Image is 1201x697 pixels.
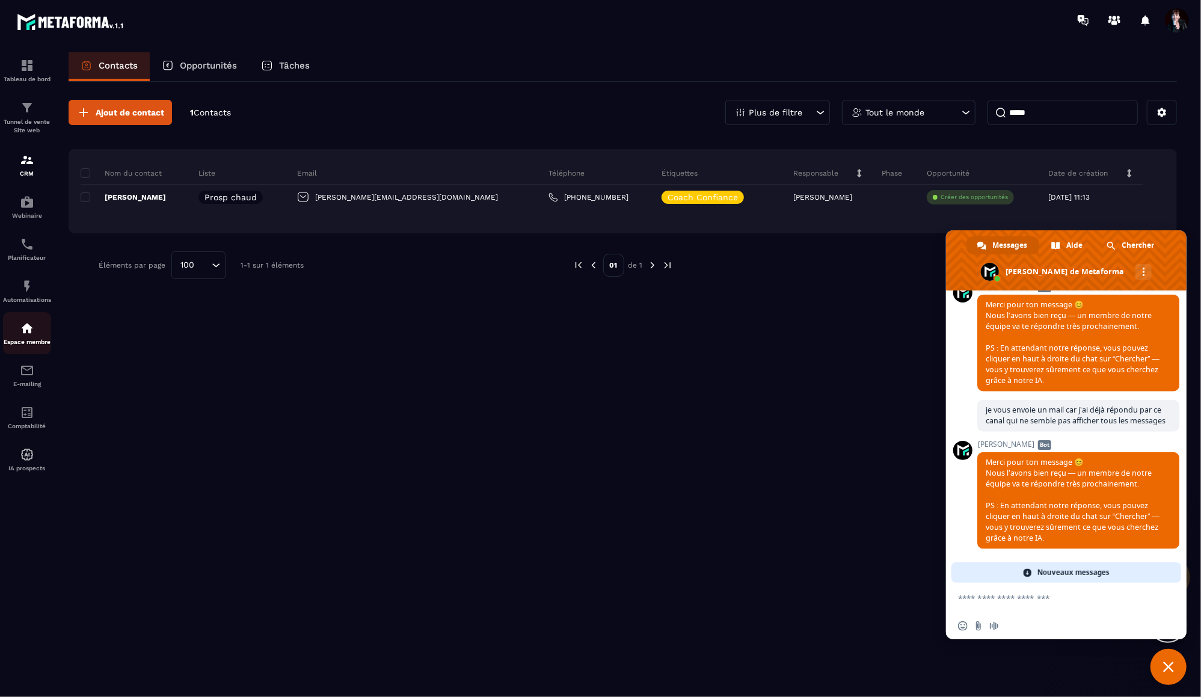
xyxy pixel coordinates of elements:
img: next [647,260,658,271]
p: Nom du contact [81,168,162,178]
p: Tunnel de vente Site web [3,118,51,135]
p: Tout le monde [865,108,924,117]
p: Email [297,168,317,178]
p: 1 [190,107,231,118]
img: automations [20,447,34,462]
a: Opportunités [150,52,249,81]
span: Chercher [1122,236,1154,254]
input: Search for option [198,259,209,272]
span: Merci pour ton message 😊 Nous l’avons bien reçu — un membre de notre équipe va te répondre très p... [986,457,1160,543]
a: emailemailE-mailing [3,354,51,396]
p: Phase [882,168,903,178]
p: Tableau de bord [3,76,51,82]
span: Merci pour ton message 😊 Nous l’avons bien reçu — un membre de notre équipe va te répondre très p... [986,299,1160,385]
textarea: Entrez votre message... [958,583,1150,613]
p: Coach Confiance [668,193,738,201]
a: Fermer le chat [1150,649,1187,685]
span: Aide [1066,236,1083,254]
p: Créer des opportunités [941,193,1008,201]
img: prev [588,260,599,271]
a: automationsautomationsAutomatisations [3,270,51,312]
p: Liste [198,168,215,178]
button: Ajout de contact [69,100,172,125]
a: formationformationTunnel de vente Site web [3,91,51,144]
p: Date de création [1048,168,1108,178]
p: [DATE] 11:13 [1048,193,1090,201]
p: Opportunités [180,60,237,71]
a: formationformationCRM [3,144,51,186]
span: Message audio [989,621,999,631]
p: 1-1 sur 1 éléments [241,261,304,269]
img: email [20,363,34,378]
a: Messages [966,236,1039,254]
span: Ajout de contact [96,106,164,118]
p: Éléments par page [99,261,165,269]
p: E-mailing [3,381,51,387]
p: Webinaire [3,212,51,219]
div: Search for option [171,251,226,279]
p: Espace membre [3,339,51,345]
p: [PERSON_NAME] [81,192,166,202]
span: Bot [1038,440,1051,450]
img: scheduler [20,237,34,251]
img: accountant [20,405,34,420]
a: automationsautomationsWebinaire [3,186,51,228]
img: automations [20,195,34,209]
p: CRM [3,170,51,177]
p: de 1 [628,260,643,270]
p: Contacts [99,60,138,71]
p: IA prospects [3,465,51,471]
p: [PERSON_NAME] [793,193,852,201]
img: automations [20,321,34,336]
img: formation [20,153,34,167]
span: Contacts [194,108,231,117]
span: Insérer un emoji [958,621,968,631]
p: Opportunité [927,168,969,178]
p: Téléphone [548,168,585,178]
p: 01 [603,254,624,277]
a: Chercher [1096,236,1166,254]
p: Étiquettes [662,168,698,178]
img: automations [20,279,34,293]
img: next [662,260,673,271]
a: Aide [1040,236,1095,254]
a: [PHONE_NUMBER] [548,192,628,202]
img: prev [573,260,584,271]
p: Tâches [279,60,310,71]
span: [PERSON_NAME] [977,440,1179,449]
img: formation [20,100,34,115]
span: Envoyer un fichier [974,621,983,631]
a: schedulerschedulerPlanificateur [3,228,51,270]
p: Prosp chaud [204,193,257,201]
span: Messages [992,236,1027,254]
span: 100 [176,259,198,272]
img: logo [17,11,125,32]
a: Contacts [69,52,150,81]
p: Planificateur [3,254,51,261]
p: Comptabilité [3,423,51,429]
span: je vous envoie un mail car j'ai déjà répondu par ce canal qui ne semble pas afficher tous les mes... [986,405,1166,426]
p: Plus de filtre [749,108,802,117]
a: automationsautomationsEspace membre [3,312,51,354]
img: formation [20,58,34,73]
a: accountantaccountantComptabilité [3,396,51,438]
a: Tâches [249,52,322,81]
p: Automatisations [3,296,51,303]
span: Nouveaux messages [1037,562,1110,583]
a: formationformationTableau de bord [3,49,51,91]
p: Responsable [793,168,838,178]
